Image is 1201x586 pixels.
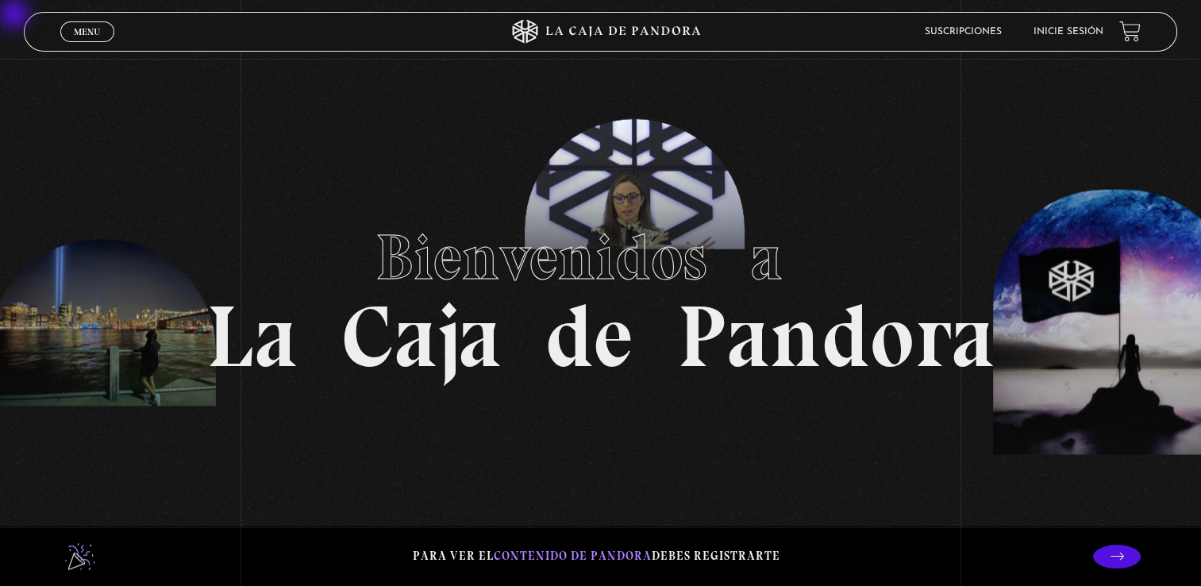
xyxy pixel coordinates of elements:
[206,206,995,380] h1: La Caja de Pandora
[1119,21,1141,42] a: View your shopping cart
[375,219,826,295] span: Bienvenidos a
[494,549,652,563] span: contenido de Pandora
[68,40,106,52] span: Cerrar
[74,27,100,37] span: Menu
[413,546,780,567] p: Para ver el debes registrarte
[925,27,1002,37] a: Suscripciones
[1034,27,1103,37] a: Inicie sesión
